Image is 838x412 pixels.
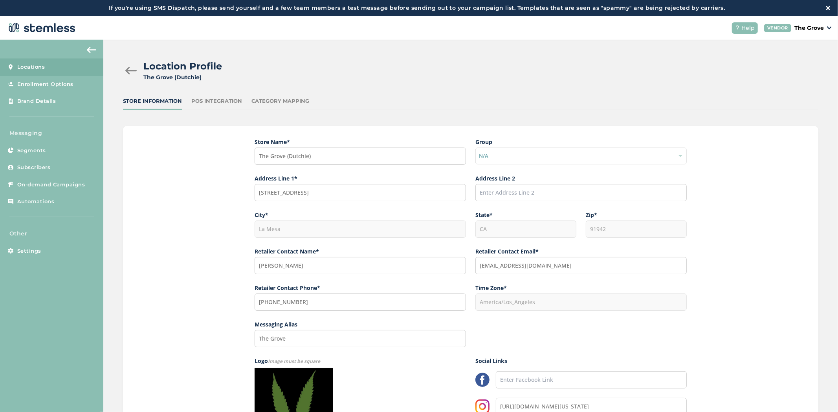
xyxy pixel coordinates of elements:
input: Enter Address Line 2 [475,184,687,201]
label: Store Name [255,138,466,146]
input: Enter Contact Email [475,257,687,274]
label: Zip [586,211,687,219]
div: POS Integration [191,97,242,105]
span: On-demand Campaigns [17,181,85,189]
input: Enter Contact Name [255,257,466,274]
span: Automations [17,198,55,206]
label: Retailer Contact Email [475,247,687,255]
label: Time Zone [475,284,687,292]
p: The Grove [794,24,824,32]
span: Enrollment Options [17,80,73,88]
label: Retailer Contact Phone* [255,284,466,292]
span: Locations [17,63,45,71]
span: Brand Details [17,97,56,105]
label: Messaging Alias [255,320,466,328]
img: icon_down-arrow-small-66adaf34.svg [827,26,832,29]
span: Settings [17,247,41,255]
label: Address Line 2 [475,174,687,182]
span: Image must be square [268,358,320,365]
div: VENDOR [764,24,791,32]
label: State [475,211,576,219]
span: Segments [17,147,46,155]
img: icon-close-white-1ed751a3.svg [826,6,830,10]
label: City [255,211,466,219]
img: logo-dark-0685b13c.svg [6,20,75,36]
h2: Location Profile [143,59,222,73]
label: Logo [255,357,466,365]
input: Enter Messaging Alias [255,330,466,347]
input: (XXX) XXX-XXXX [255,294,466,311]
span: Subscribers [17,164,51,171]
label: If you're using SMS Dispatch, please send yourself and a few team members a test message before s... [8,4,826,12]
img: LzgAAAAASUVORK5CYII= [475,373,490,387]
img: icon-arrow-back-accent-c549486e.svg [87,47,96,53]
input: Enter Facebook Link [496,371,687,388]
iframe: Chat Widget [799,374,838,412]
input: Start typing [255,184,466,201]
div: The Grove (Dutchie) [143,73,222,82]
img: icon-help-white-03924b79.svg [735,26,740,30]
label: Retailer Contact Name [255,247,466,255]
input: Enter Store Name [255,148,466,165]
div: Category Mapping [251,97,309,105]
label: Group [475,138,687,146]
label: Social Links [475,357,687,365]
div: Store Information [123,97,182,105]
label: Address Line 1* [255,174,466,182]
span: Help [741,24,755,32]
